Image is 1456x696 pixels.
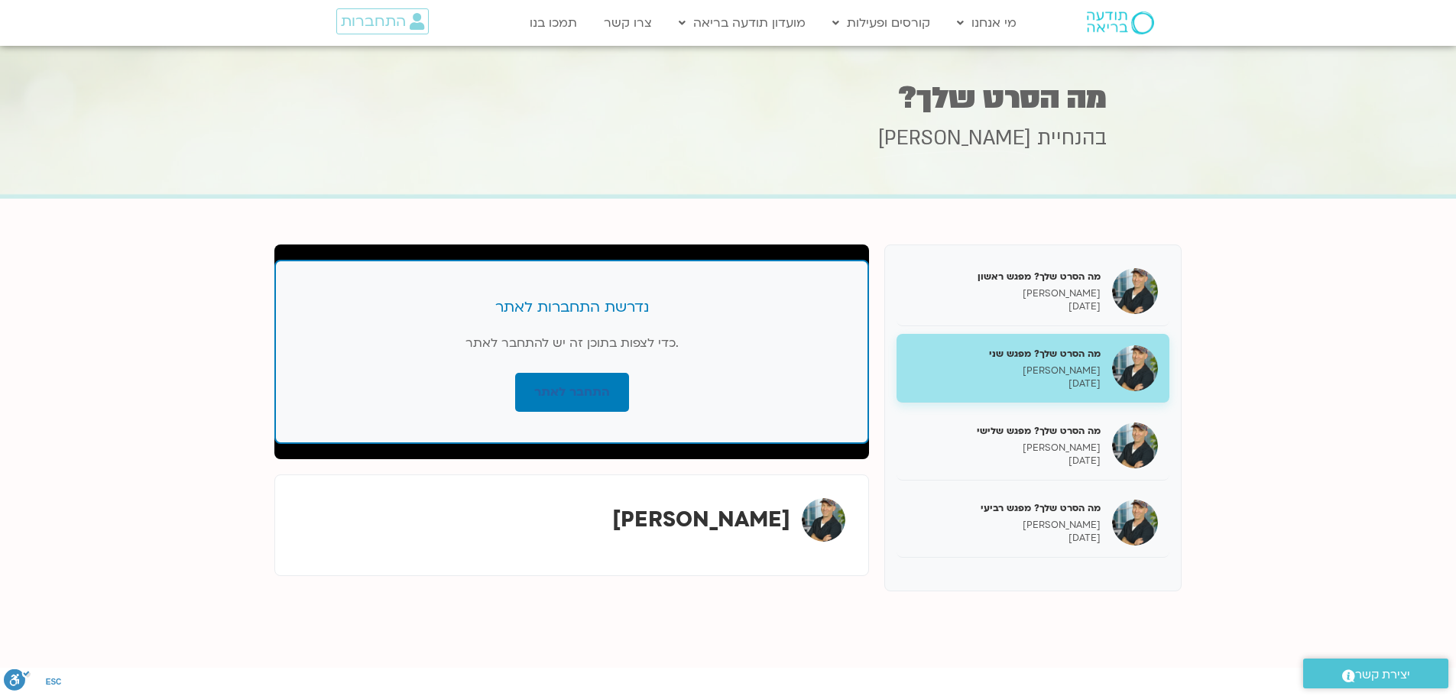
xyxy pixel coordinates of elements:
a: צרו קשר [596,8,660,37]
img: מה הסרט שלך? מפגש שלישי [1112,422,1158,468]
h3: נדרשת התחברות לאתר [306,298,837,318]
p: [DATE] [908,455,1101,468]
img: מה הסרט שלך? מפגש ראשון [1112,268,1158,314]
a: יצירת קשר [1303,659,1448,688]
p: [PERSON_NAME] [908,287,1101,300]
p: כדי לצפות בתוכן זה יש להתחבר לאתר. [306,333,837,354]
span: התחברות [341,13,406,30]
p: [PERSON_NAME] [908,442,1101,455]
h5: מה הסרט שלך? מפגש שלישי [908,424,1101,438]
p: [DATE] [908,300,1101,313]
p: [PERSON_NAME] [908,364,1101,377]
img: תודעה בריאה [1087,11,1154,34]
img: מה הסרט שלך? מפגש רביעי [1112,500,1158,545]
a: התחבר לאתר [515,373,629,412]
a: תמכו בנו [522,8,585,37]
h1: מה הסרט שלך? [350,83,1107,113]
span: יצירת קשר [1355,665,1410,685]
a: קורסים ופעילות [825,8,938,37]
img: ג'יוואן ארי בוסתן [802,498,845,542]
img: מה הסרט שלך? מפגש שני [1112,345,1158,391]
p: [DATE] [908,377,1101,390]
span: בהנחיית [1037,125,1107,152]
h5: מה הסרט שלך? מפגש שני [908,347,1101,361]
h5: מה הסרט שלך? מפגש ראשון [908,270,1101,283]
a: מועדון תודעה בריאה [671,8,813,37]
a: מי אנחנו [949,8,1024,37]
p: [DATE] [908,532,1101,545]
p: [PERSON_NAME] [908,519,1101,532]
a: התחברות [336,8,429,34]
h5: מה הסרט שלך? מפגש רביעי [908,501,1101,515]
strong: [PERSON_NAME] [612,505,790,534]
